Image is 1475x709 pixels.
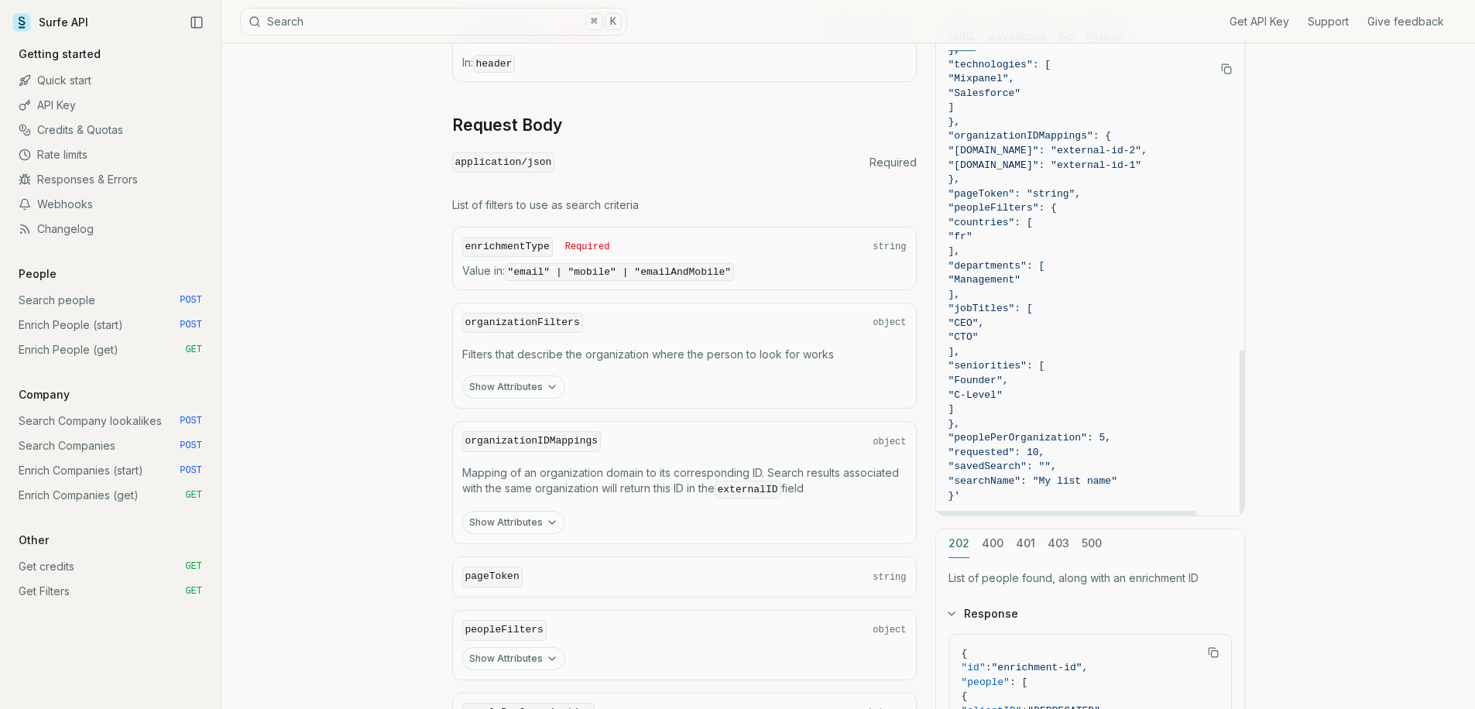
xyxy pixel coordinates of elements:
[12,579,208,604] a: Get Filters GET
[936,594,1244,634] button: Response
[12,433,208,458] a: Search Companies POST
[873,317,906,329] span: object
[1230,14,1289,29] a: Get API Key
[948,73,1015,84] span: "Mixpanel",
[185,489,202,502] span: GET
[948,317,985,329] span: "CEO",
[12,93,208,118] a: API Key
[565,241,610,253] span: Required
[462,465,907,498] p: Mapping of an organization domain to its corresponding ID. Search results associated with the sam...
[585,13,602,30] kbd: ⌘
[948,475,1117,487] span: "searchName": "My list name"
[948,529,969,558] button: 202
[948,490,961,502] span: }'
[1215,57,1238,80] button: Copy Text
[180,464,202,477] span: POST
[12,409,208,433] a: Search Company lookalikes POST
[948,274,1021,286] span: "Management"
[948,289,961,300] span: ],
[948,173,961,185] span: },
[982,529,1003,558] button: 400
[462,237,553,258] code: enrichmentType
[505,263,735,281] code: "email" | "mobile" | "emailAndMobile"
[948,570,1232,586] p: List of people found, along with an enrichment ID
[180,415,202,427] span: POST
[12,483,208,508] a: Enrich Companies (get) GET
[1082,662,1089,673] span: ,
[12,11,88,34] a: Surfe API
[12,142,208,167] a: Rate limits
[473,55,516,73] code: header
[1202,641,1225,664] button: Copy Text
[948,59,1051,70] span: "technologies": [
[462,347,907,362] p: Filters that describe the organization where the person to look for works
[12,458,208,483] a: Enrich Companies (start) POST
[873,436,906,448] span: object
[185,344,202,356] span: GET
[462,647,565,670] button: Show Attributes
[948,231,972,242] span: "fr"
[180,294,202,307] span: POST
[1048,529,1069,558] button: 403
[948,303,1033,314] span: "jobTitles": [
[12,167,208,192] a: Responses & Errors
[873,571,906,584] span: string
[948,202,1057,214] span: "peopleFilters": {
[715,481,781,498] code: externalID
[462,431,602,452] code: organizationIDMappings
[948,447,1045,458] span: "requested": 10,
[948,403,955,415] span: ]
[948,389,1003,401] span: "C-Level"
[180,440,202,452] span: POST
[1367,14,1444,29] a: Give feedback
[948,87,1021,99] span: "Salesforce"
[462,375,565,399] button: Show Attributes
[948,101,955,113] span: ]
[12,192,208,217] a: Webhooks
[948,145,1147,156] span: "[DOMAIN_NAME]": "external-id-2",
[1082,529,1102,558] button: 500
[948,130,1112,142] span: "organizationIDMappings": {
[462,55,907,72] p: In:
[12,68,208,93] a: Quick start
[185,11,208,34] button: Collapse Sidebar
[462,263,907,280] span: Value in :
[462,620,547,641] code: peopleFilters
[992,662,1082,673] span: "enrichment-id"
[12,337,208,362] a: Enrich People (get) GET
[12,533,55,548] p: Other
[452,197,917,213] p: List of filters to use as search criteria
[1010,676,1027,688] span: : [
[873,624,906,636] span: object
[948,116,961,128] span: },
[873,241,906,253] span: string
[185,585,202,598] span: GET
[462,313,583,334] code: organizationFilters
[452,152,555,173] code: application/json
[12,387,76,402] p: Company
[185,560,202,573] span: GET
[948,331,979,343] span: "CTO"
[870,155,917,170] span: Required
[12,554,208,579] a: Get credits GET
[948,217,1033,228] span: "countries": [
[605,13,622,30] kbd: K
[1016,529,1035,558] button: 401
[948,346,961,358] span: ],
[962,676,1010,688] span: "people"
[12,313,208,337] a: Enrich People (start) POST
[962,690,968,702] span: {
[180,319,202,331] span: POST
[948,159,1142,171] span: "[DOMAIN_NAME]": "external-id-1"
[12,217,208,241] a: Changelog
[948,418,961,430] span: },
[986,662,992,673] span: :
[1308,14,1349,29] a: Support
[462,511,565,534] button: Show Attributes
[12,266,63,282] p: People
[12,46,107,62] p: Getting started
[962,662,986,673] span: "id"
[948,360,1045,372] span: "seniorities": [
[12,288,208,313] a: Search people POST
[12,118,208,142] a: Credits & Quotas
